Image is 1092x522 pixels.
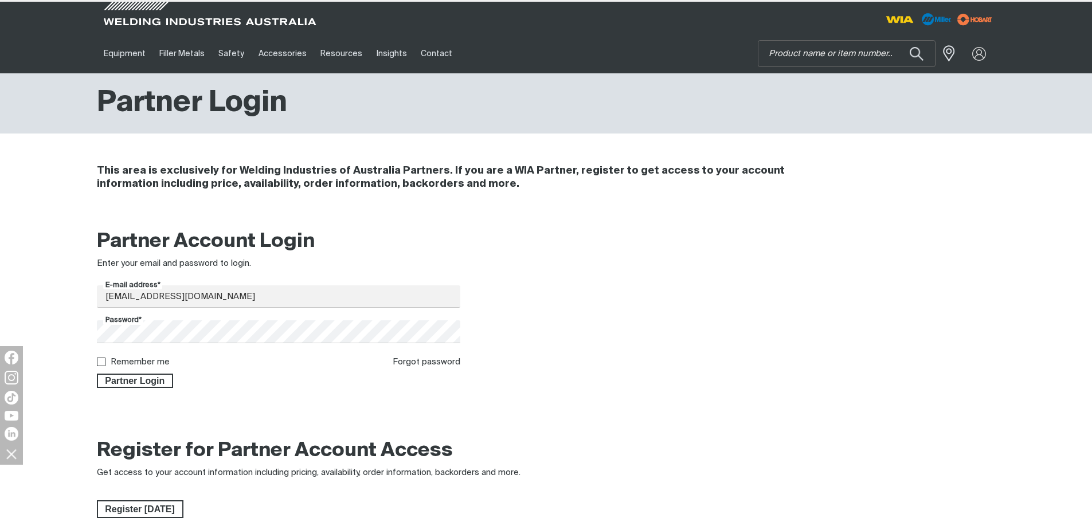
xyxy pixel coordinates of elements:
[97,85,287,122] h1: Partner Login
[5,411,18,421] img: YouTube
[252,34,314,73] a: Accessories
[393,358,460,366] a: Forgot password
[414,34,459,73] a: Contact
[97,257,461,270] div: Enter your email and password to login.
[97,34,152,73] a: Equipment
[97,468,520,477] span: Get access to your account information including pricing, availability, order information, backor...
[97,500,183,519] a: Register Today
[897,40,936,67] button: Search products
[111,358,170,366] label: Remember me
[369,34,413,73] a: Insights
[314,34,369,73] a: Resources
[5,391,18,405] img: TikTok
[152,34,212,73] a: Filler Metals
[98,374,173,388] span: Partner Login
[5,351,18,364] img: Facebook
[212,34,251,73] a: Safety
[2,444,21,464] img: hide socials
[954,11,996,28] img: miller
[97,164,843,191] h4: This area is exclusively for Welding Industries of Australia Partners. If you are a WIA Partner, ...
[5,371,18,384] img: Instagram
[758,41,935,66] input: Product name or item number...
[5,427,18,441] img: LinkedIn
[98,500,182,519] span: Register [DATE]
[97,229,461,254] h2: Partner Account Login
[97,34,771,73] nav: Main
[97,374,174,388] button: Partner Login
[97,438,453,464] h2: Register for Partner Account Access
